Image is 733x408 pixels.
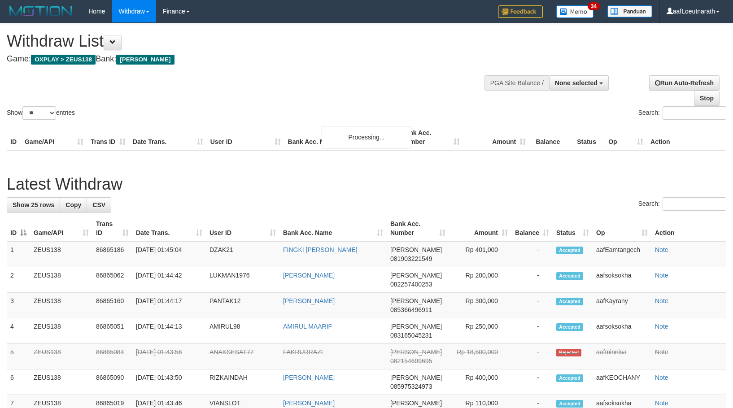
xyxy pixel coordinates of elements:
[638,106,726,120] label: Search:
[7,293,30,318] td: 3
[390,332,432,339] span: Copy 083165045231 to clipboard
[92,318,132,344] td: 86865051
[7,55,480,64] h4: Game: Bank:
[390,297,442,304] span: [PERSON_NAME]
[65,201,81,208] span: Copy
[132,344,206,369] td: [DATE] 01:43:56
[206,318,279,344] td: AMIRUL98
[279,216,387,241] th: Bank Acc. Name: activate to sort column ascending
[449,267,511,293] td: Rp 200,000
[449,344,511,369] td: Rp 18,500,000
[206,369,279,395] td: RIZKAINDAH
[7,4,75,18] img: MOTION_logo.png
[206,267,279,293] td: LUKMAN1976
[30,293,92,318] td: ZEUS138
[132,267,206,293] td: [DATE] 01:44:42
[647,125,726,150] th: Action
[655,323,668,330] a: Note
[397,125,463,150] th: Bank Acc. Number
[593,344,651,369] td: aafminnisa
[87,197,111,213] a: CSV
[449,369,511,395] td: Rp 400,000
[390,374,442,381] span: [PERSON_NAME]
[7,175,726,193] h1: Latest Withdraw
[556,374,583,382] span: Accepted
[655,399,668,407] a: Note
[87,125,129,150] th: Trans ID
[283,246,358,253] a: FINGKI [PERSON_NAME]
[206,293,279,318] td: PANTAK12
[387,216,449,241] th: Bank Acc. Number: activate to sort column ascending
[60,197,87,213] a: Copy
[655,297,668,304] a: Note
[206,241,279,267] td: DZAK21
[206,216,279,241] th: User ID: activate to sort column ascending
[283,399,335,407] a: [PERSON_NAME]
[7,197,60,213] a: Show 25 rows
[390,323,442,330] span: [PERSON_NAME]
[7,318,30,344] td: 4
[556,5,594,18] img: Button%20Memo.svg
[92,241,132,267] td: 86865186
[651,216,726,241] th: Action
[390,255,432,262] span: Copy 081903221549 to clipboard
[390,246,442,253] span: [PERSON_NAME]
[593,293,651,318] td: aafKayrany
[132,318,206,344] td: [DATE] 01:44:13
[7,369,30,395] td: 6
[390,348,442,356] span: [PERSON_NAME]
[92,216,132,241] th: Trans ID: activate to sort column ascending
[511,369,553,395] td: -
[7,267,30,293] td: 2
[207,125,284,150] th: User ID
[449,293,511,318] td: Rp 300,000
[283,323,332,330] a: AMIRUL MAARIF
[390,306,432,313] span: Copy 085366496911 to clipboard
[7,344,30,369] td: 5
[206,344,279,369] td: ANAKSESAT77
[511,293,553,318] td: -
[694,91,720,106] a: Stop
[655,348,668,356] a: Note
[30,267,92,293] td: ZEUS138
[655,272,668,279] a: Note
[7,216,30,241] th: ID: activate to sort column descending
[283,272,335,279] a: [PERSON_NAME]
[529,125,573,150] th: Balance
[555,79,598,87] span: None selected
[132,216,206,241] th: Date Trans.: activate to sort column ascending
[593,216,651,241] th: Op: activate to sort column ascending
[30,241,92,267] td: ZEUS138
[7,241,30,267] td: 1
[132,369,206,395] td: [DATE] 01:43:50
[593,318,651,344] td: aafsoksokha
[605,125,647,150] th: Op
[390,383,432,390] span: Copy 085975324973 to clipboard
[132,293,206,318] td: [DATE] 01:44:17
[92,369,132,395] td: 86865090
[556,272,583,280] span: Accepted
[593,369,651,395] td: aafKEOCHANY
[449,241,511,267] td: Rp 401,000
[30,344,92,369] td: ZEUS138
[92,293,132,318] td: 86865160
[390,357,432,365] span: Copy 082154699695 to clipboard
[322,126,411,148] div: Processing...
[30,318,92,344] td: ZEUS138
[556,247,583,254] span: Accepted
[22,106,56,120] select: Showentries
[511,241,553,267] td: -
[7,106,75,120] label: Show entries
[553,216,593,241] th: Status: activate to sort column ascending
[283,374,335,381] a: [PERSON_NAME]
[449,216,511,241] th: Amount: activate to sort column ascending
[21,125,87,150] th: Game/API
[390,399,442,407] span: [PERSON_NAME]
[556,323,583,331] span: Accepted
[498,5,543,18] img: Feedback.jpg
[511,216,553,241] th: Balance: activate to sort column ascending
[31,55,96,65] span: OXPLAY > ZEUS138
[549,75,609,91] button: None selected
[92,344,132,369] td: 86865084
[649,75,720,91] a: Run Auto-Refresh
